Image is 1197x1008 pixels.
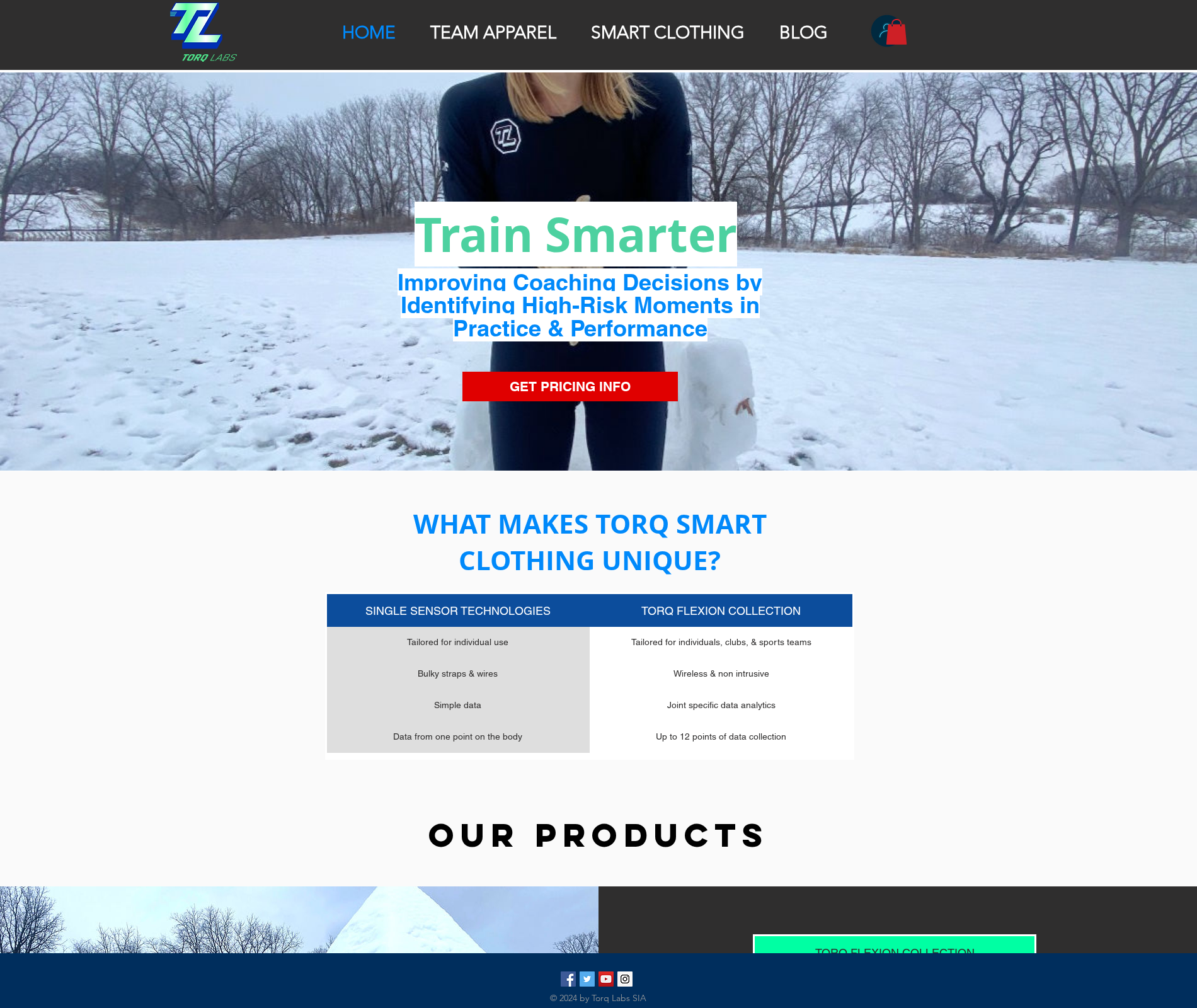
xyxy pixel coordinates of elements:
[815,945,975,961] div: TORQ FLEXION COLLECTION
[324,20,845,42] nav: Site
[656,731,786,743] div: Up to 12 points of data collection
[762,20,845,42] a: BLOG
[407,636,508,649] div: Tailored for individual use
[510,377,631,396] span: GET PRICING INFO
[631,636,811,649] div: Tailored for individuals, clubs, & sports teams
[413,20,573,42] a: TEAM APPAREL
[673,668,769,680] div: Wireless & non intrusive
[365,603,551,619] div: SINGLE SENSOR TECHNOLOGIES
[773,22,834,43] p: BLOG
[428,815,769,856] span: OUR pRODUCTS
[413,505,767,579] span: WHAT MAKES TORQ SMART CLOTHING UNIQUE?
[580,971,595,987] img: Twitter Social Icon
[550,992,646,1004] span: © 2024 by Torq Labs SIA
[418,668,498,680] div: Bulky straps & wires
[617,971,633,987] img: Torq_Labs Instagram
[393,731,522,743] div: Data from one point on the body
[574,20,762,42] a: SMART CLOTHING
[398,268,762,342] span: Improving Coaching Decisions by Identifying High-Risk Moments in Practice & Performance
[462,372,678,401] a: GET PRICING INFO
[585,22,751,43] p: SMART CLOTHING
[424,22,563,43] p: TEAM APPAREL
[336,22,402,43] p: HOME
[170,3,237,62] img: TRANSPARENT TORQ LOGO.png
[415,202,737,266] span: Train Smarter
[598,971,614,987] img: YouTube Social Icon
[667,699,776,712] div: Joint specific data analytics
[641,603,801,619] div: TORQ FLEXION COLLECTION
[324,20,413,42] a: HOME
[561,971,633,987] ul: Social Bar
[434,699,481,712] div: Simple data
[561,971,576,987] img: Facebook Social Icon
